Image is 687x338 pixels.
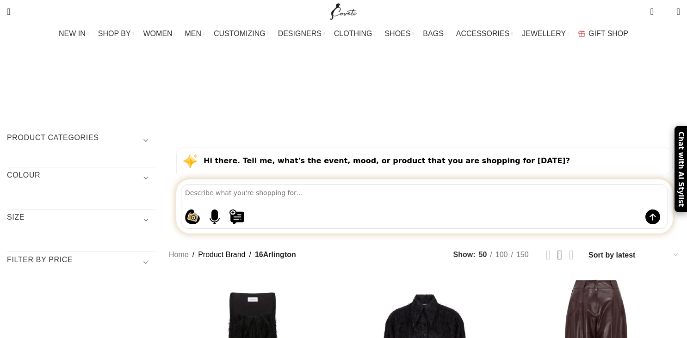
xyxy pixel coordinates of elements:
[661,2,670,21] div: My Wishlist
[59,25,89,43] a: NEW IN
[98,29,131,38] span: SHOP BY
[578,25,628,43] a: GIFT SHOP
[578,31,585,37] img: GiftBag
[522,25,569,43] a: JEWELLERY
[185,25,204,43] a: MEN
[334,25,376,43] a: CLOTHING
[522,29,566,38] span: JEWELLERY
[645,2,658,21] a: 0
[7,255,155,270] h3: Filter by price
[2,2,15,21] a: Search
[98,25,134,43] a: SHOP BY
[7,133,155,148] h3: Product categories
[143,25,176,43] a: WOMEN
[423,29,443,38] span: BAGS
[278,29,322,38] span: DESIGNERS
[214,25,269,43] a: CUSTOMIZING
[456,25,513,43] a: ACCESSORIES
[59,29,86,38] span: NEW IN
[185,29,202,38] span: MEN
[384,25,414,43] a: SHOES
[456,29,510,38] span: ACCESSORIES
[278,25,325,43] a: DESIGNERS
[7,212,155,228] h3: SIZE
[334,29,372,38] span: CLOTHING
[662,9,669,16] span: 0
[651,5,658,12] span: 0
[143,29,173,38] span: WOMEN
[328,7,359,15] a: Site logo
[423,25,446,43] a: BAGS
[214,29,266,38] span: CUSTOMIZING
[7,170,155,186] h3: COLOUR
[384,29,410,38] span: SHOES
[588,29,628,38] span: GIFT SHOP
[2,25,685,43] div: Main navigation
